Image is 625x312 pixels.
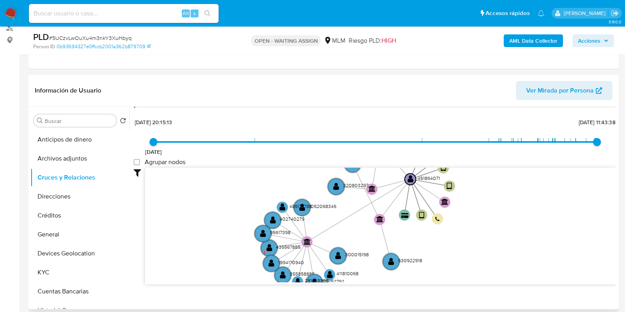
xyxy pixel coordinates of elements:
text:  [435,216,440,222]
button: Volver al orden por defecto [120,117,126,126]
p: OPEN - WAITING ASSIGN [251,35,321,46]
text:  [295,278,301,286]
text:  [304,238,311,244]
button: search-icon [199,8,215,19]
text:  [447,182,452,190]
text:  [401,212,408,218]
text: 402740279 [279,216,304,222]
text:  [280,271,286,279]
span: Alt [183,9,189,17]
text:  [376,216,383,222]
button: Acciones [572,34,614,47]
b: AML Data Collector [509,34,557,47]
span: Ver Mirada por Persona [526,81,594,100]
button: Ver Mirada por Persona [516,81,612,100]
text:  [279,203,285,211]
text: 379152792 [321,278,344,284]
text:  [333,183,339,191]
text: 486177788 [289,202,312,209]
text:  [368,185,376,192]
div: MLM [324,36,345,45]
button: KYC [30,263,129,282]
span: [DATE] [145,148,162,156]
text: 320803297 [343,182,368,189]
span: s [193,9,196,17]
b: PLD [33,30,49,43]
text:  [270,216,276,224]
button: Créditos [30,206,129,225]
text: 1052068346 [309,203,336,210]
text: 1994170940 [278,259,304,265]
span: # 5UCzvLwOuXu4m3nkY3XuHbyq [49,34,132,42]
span: HIGH [381,36,396,45]
text:  [260,229,266,237]
text:  [388,257,394,265]
button: Devices Geolocation [30,244,129,263]
text: 435567885 [276,243,300,250]
text:  [327,271,332,279]
text:  [350,160,356,168]
button: Direcciones [30,187,129,206]
text:  [441,164,446,172]
p: carlos.soto@mercadolibre.com.mx [563,9,608,17]
text: 300015198 [345,251,369,258]
button: Archivos adjuntos [30,149,129,168]
span: Accesos rápidos [485,9,530,17]
span: Riesgo PLD: [348,36,396,45]
h1: Información de Usuario [35,87,101,95]
span: Acciones [578,34,600,47]
b: Person ID [33,43,55,50]
input: Agrupar nodos [134,159,140,165]
input: Buscar [45,117,113,125]
span: [DATE] 11:43:38 [578,118,615,126]
button: Buscar [37,117,43,124]
text:  [335,252,341,260]
text:  [299,203,305,211]
text:  [419,211,425,219]
button: AML Data Collector [504,34,563,47]
a: 0b93694327e0ffccb2001a362b879709 [57,43,151,50]
a: Salir [611,9,619,17]
text: D [264,250,266,254]
text:  [268,259,274,267]
button: Anticipos de dinero [30,130,129,149]
button: General [30,225,129,244]
span: 3.160.0 [608,19,621,25]
text: 355858885 [290,270,315,277]
text: 530922918 [398,257,422,263]
button: Cruces y Relaciones [30,168,129,187]
span: Agrupar nodos [145,158,185,166]
text: 451864071 [417,174,440,181]
input: Buscar usuario o caso... [29,8,219,19]
text: 95617398 [270,229,291,236]
span: [DATE] 20:15:13 [135,118,172,126]
button: Cuentas Bancarias [30,282,129,301]
text: 281663358 [304,277,328,284]
text:  [441,199,448,205]
text: 411810068 [336,270,359,277]
text:  [408,175,414,183]
a: Notificaciones [538,10,544,17]
text:  [266,244,272,252]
